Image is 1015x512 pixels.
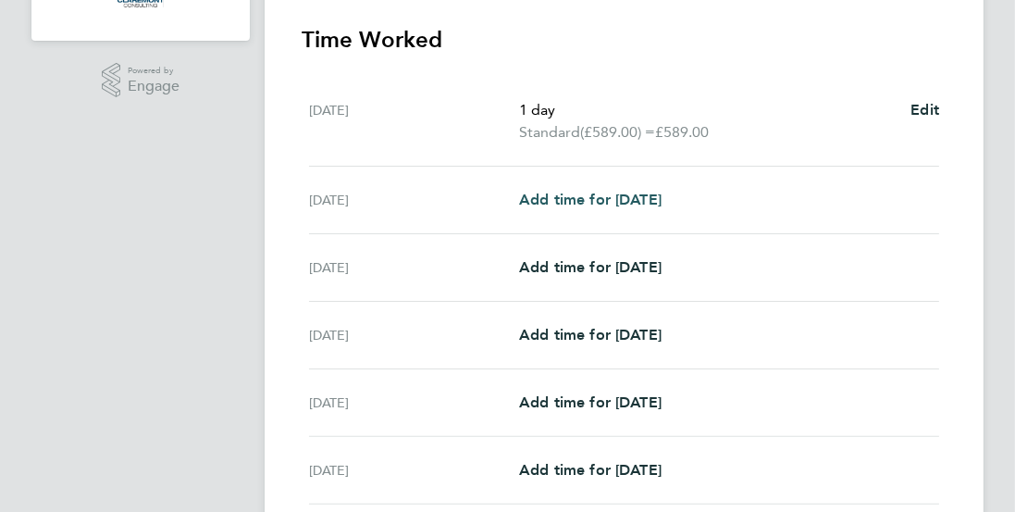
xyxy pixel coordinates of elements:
[519,324,662,346] a: Add time for [DATE]
[910,101,939,119] span: Edit
[910,99,939,121] a: Edit
[655,123,709,141] span: £589.00
[128,79,179,94] span: Engage
[519,191,662,208] span: Add time for [DATE]
[519,461,662,479] span: Add time for [DATE]
[519,258,662,276] span: Add time for [DATE]
[519,326,662,343] span: Add time for [DATE]
[519,99,896,121] p: 1 day
[102,63,180,98] a: Powered byEngage
[519,256,662,279] a: Add time for [DATE]
[309,392,519,414] div: [DATE]
[309,189,519,211] div: [DATE]
[580,123,655,141] span: (£589.00) =
[519,189,662,211] a: Add time for [DATE]
[309,99,519,144] div: [DATE]
[519,121,580,144] span: Standard
[128,63,179,79] span: Powered by
[309,256,519,279] div: [DATE]
[519,392,662,414] a: Add time for [DATE]
[519,459,662,481] a: Add time for [DATE]
[309,324,519,346] div: [DATE]
[309,459,519,481] div: [DATE]
[302,25,947,55] h3: Time Worked
[519,393,662,411] span: Add time for [DATE]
